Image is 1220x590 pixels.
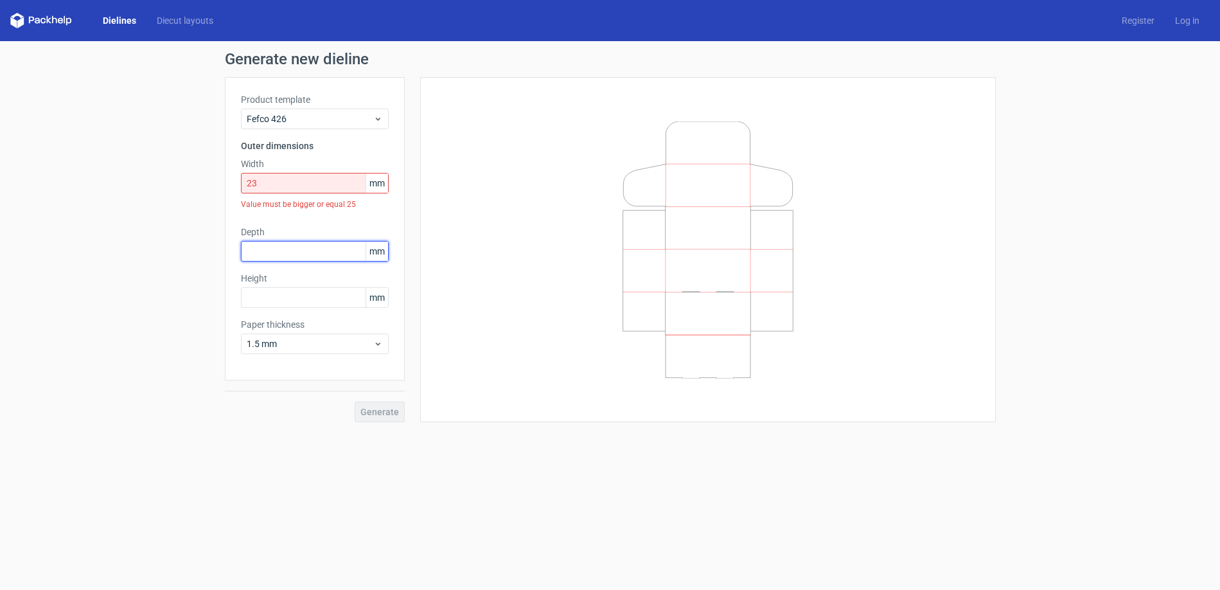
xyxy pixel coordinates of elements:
div: Value must be bigger or equal 25 [241,193,389,215]
span: mm [366,288,388,307]
span: mm [366,242,388,261]
a: Dielines [93,14,146,27]
span: mm [366,174,388,193]
h3: Outer dimensions [241,139,389,152]
span: Fefco 426 [247,112,373,125]
h1: Generate new dieline [225,51,996,67]
a: Register [1111,14,1165,27]
span: 1.5 mm [247,337,373,350]
label: Product template [241,93,389,106]
label: Paper thickness [241,318,389,331]
a: Log in [1165,14,1210,27]
label: Depth [241,226,389,238]
label: Width [241,157,389,170]
label: Height [241,272,389,285]
a: Diecut layouts [146,14,224,27]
